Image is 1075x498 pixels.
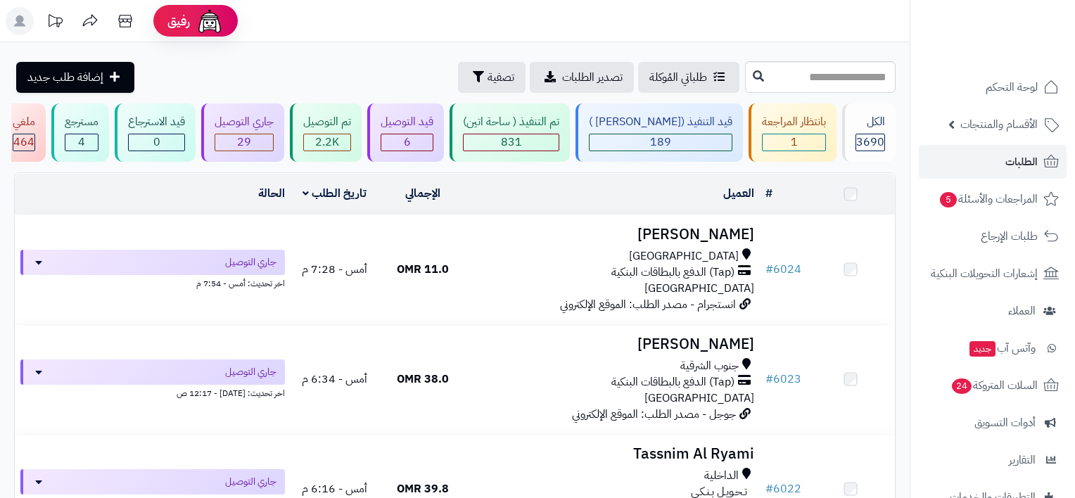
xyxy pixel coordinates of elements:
div: قيد الاسترجاع [128,114,185,130]
a: وآتس آبجديد [919,331,1067,365]
span: جوجل - مصدر الطلب: الموقع الإلكتروني [572,406,736,423]
a: #6023 [765,371,801,388]
span: 38.0 OMR [397,371,449,388]
button: تصفية [458,62,526,93]
span: 29 [237,134,251,151]
span: [GEOGRAPHIC_DATA] [629,248,739,264]
a: الإجمالي [405,185,440,202]
span: المراجعات والأسئلة [939,189,1038,209]
span: إشعارات التحويلات البنكية [931,264,1038,283]
div: جاري التوصيل [215,114,274,130]
span: (Tap) الدفع بالبطاقات البنكية [611,264,734,281]
span: [GEOGRAPHIC_DATA] [644,390,754,407]
span: تصفية [488,69,514,86]
a: #6024 [765,261,801,278]
span: لوحة التحكم [986,77,1038,97]
a: تصدير الطلبات [530,62,634,93]
div: 29 [215,134,273,151]
span: 24 [952,378,972,394]
a: طلبات الإرجاع [919,219,1067,253]
a: قيد الاسترجاع 0 [112,103,198,162]
span: 1 [791,134,798,151]
a: تم التوصيل 2.2K [287,103,364,162]
div: اخر تحديث: [DATE] - 12:17 ص [20,385,285,400]
span: الأقسام والمنتجات [960,115,1038,134]
div: مسترجع [65,114,98,130]
span: 2.2K [315,134,339,151]
a: مسترجع 4 [49,103,112,162]
a: # [765,185,772,202]
a: تاريخ الطلب [303,185,367,202]
a: العملاء [919,294,1067,328]
span: # [765,261,773,278]
span: طلبات الإرجاع [981,226,1038,246]
span: # [765,480,773,497]
span: 3690 [856,134,884,151]
h3: [PERSON_NAME] [472,226,754,243]
span: أمس - 6:34 م [302,371,367,388]
div: بانتظار المراجعة [762,114,826,130]
a: قيد التوصيل 6 [364,103,447,162]
span: جاري التوصيل [225,475,276,489]
span: 11.0 OMR [397,261,449,278]
a: إضافة طلب جديد [16,62,134,93]
div: ملغي [13,114,35,130]
div: قيد التنفيذ ([PERSON_NAME] ) [589,114,732,130]
span: انستجرام - مصدر الطلب: الموقع الإلكتروني [560,296,736,313]
div: 4 [65,134,98,151]
div: اخر تحديث: أمس - 7:54 م [20,275,285,290]
a: لوحة التحكم [919,70,1067,104]
span: رفيق [167,13,190,30]
a: تحديثات المنصة [37,7,72,39]
span: أدوات التسويق [974,413,1036,433]
a: إشعارات التحويلات البنكية [919,257,1067,290]
span: جاري التوصيل [225,255,276,269]
div: 831 [464,134,559,151]
span: 0 [153,134,160,151]
span: (Tap) الدفع بالبطاقات البنكية [611,374,734,390]
span: 189 [650,134,671,151]
span: أمس - 6:16 م [302,480,367,497]
span: جاري التوصيل [225,365,276,379]
span: التقارير [1009,450,1036,470]
a: الحالة [258,185,285,202]
span: # [765,371,773,388]
a: التقارير [919,443,1067,477]
span: تصدير الطلبات [562,69,623,86]
span: الداخلية [704,468,739,484]
a: جاري التوصيل 29 [198,103,287,162]
span: جنوب الشرقية [680,358,739,374]
a: الطلبات [919,145,1067,179]
span: 6 [404,134,411,151]
span: 831 [501,134,522,151]
div: 1 [763,134,825,151]
div: الكل [855,114,885,130]
a: السلات المتروكة24 [919,369,1067,402]
a: أدوات التسويق [919,406,1067,440]
div: 189 [590,134,732,151]
img: ai-face.png [196,7,224,35]
span: العملاء [1008,301,1036,321]
a: بانتظار المراجعة 1 [746,103,839,162]
span: 5 [940,192,957,207]
h3: Tassnim Al Ryami [472,446,754,462]
span: 464 [13,134,34,151]
div: 6 [381,134,433,151]
a: تم التنفيذ ( ساحة اتين) 831 [447,103,573,162]
h3: [PERSON_NAME] [472,336,754,352]
span: 4 [78,134,85,151]
span: وآتس آب [968,338,1036,358]
span: الطلبات [1005,152,1038,172]
a: #6022 [765,480,801,497]
div: قيد التوصيل [381,114,433,130]
div: تم التوصيل [303,114,351,130]
div: تم التنفيذ ( ساحة اتين) [463,114,559,130]
div: 0 [129,134,184,151]
span: 39.8 OMR [397,480,449,497]
span: جديد [969,341,996,357]
a: العميل [723,185,754,202]
a: طلباتي المُوكلة [638,62,739,93]
span: طلباتي المُوكلة [649,69,707,86]
a: قيد التنفيذ ([PERSON_NAME] ) 189 [573,103,746,162]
